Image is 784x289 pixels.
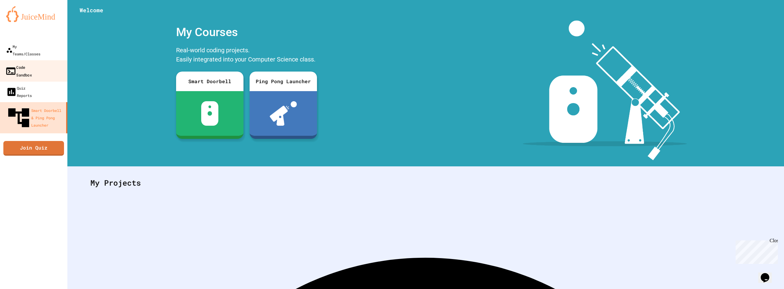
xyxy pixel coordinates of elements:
[733,238,778,264] iframe: chat widget
[173,20,320,44] div: My Courses
[6,43,40,57] div: My Teams/Classes
[84,171,767,195] div: My Projects
[5,63,32,78] div: Code Sandbox
[3,141,64,156] a: Join Quiz
[6,6,61,22] img: logo-orange.svg
[6,84,32,99] div: Quiz Reports
[250,72,317,91] div: Ping Pong Launcher
[523,20,687,160] img: banner-image-my-projects.png
[201,101,219,126] img: sdb-white.svg
[2,2,42,39] div: Chat with us now!Close
[173,44,320,67] div: Real-world coding projects. Easily integrated into your Computer Science class.
[6,105,64,130] div: Smart Doorbell & Ping Pong Launcher
[176,72,243,91] div: Smart Doorbell
[758,265,778,283] iframe: chat widget
[270,101,297,126] img: ppl-with-ball.png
